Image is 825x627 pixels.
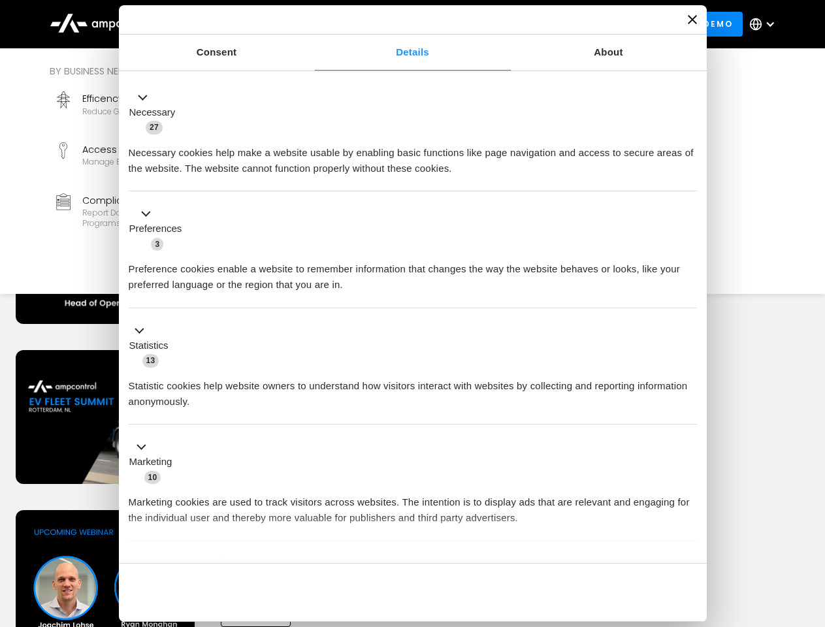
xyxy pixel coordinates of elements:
button: Unclassified (2) [129,556,236,572]
span: 10 [144,471,161,484]
span: 3 [151,238,163,251]
div: Compliance [82,193,253,208]
button: Okay [509,573,696,611]
div: Reduce grid contraints and fuel costs [82,106,233,117]
div: By business need [50,64,473,78]
button: Necessary (27) [129,89,184,135]
button: Statistics (13) [129,323,176,368]
span: 2 [216,558,228,571]
div: Manage EV charger security and access [82,157,240,167]
button: Close banner [688,15,697,24]
span: 27 [146,121,163,134]
a: EfficencyReduce grid contraints and fuel costs [50,86,259,132]
div: Necessary cookies help make a website usable by enabling basic functions like page navigation and... [129,135,697,176]
a: About [511,35,707,71]
a: Access ControlManage EV charger security and access [50,137,259,183]
a: Details [315,35,511,71]
label: Marketing [129,455,172,470]
div: Preference cookies enable a website to remember information that changes the way the website beha... [129,251,697,293]
button: Marketing (10) [129,440,180,485]
div: Statistic cookies help website owners to understand how visitors interact with websites by collec... [129,368,697,410]
span: 13 [142,354,159,367]
a: Consent [119,35,315,71]
label: Necessary [129,105,176,120]
label: Statistics [129,338,169,353]
div: Report data and stay compliant with EV programs [82,208,253,228]
label: Preferences [129,221,182,236]
div: Marketing cookies are used to track visitors across websites. The intention is to display ads tha... [129,485,697,526]
button: Preferences (3) [129,206,190,252]
div: Access Control [82,142,240,157]
a: ComplianceReport data and stay compliant with EV programs [50,188,259,234]
div: Efficency [82,91,233,106]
